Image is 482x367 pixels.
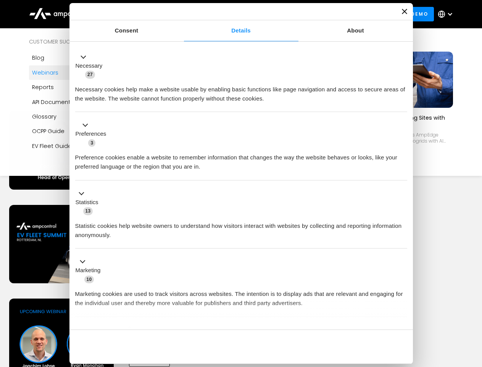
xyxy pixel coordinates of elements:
button: Close banner [402,9,407,14]
div: Statistic cookies help website owners to understand how visitors interact with websites by collec... [75,216,407,240]
button: Marketing (10) [75,257,105,284]
label: Necessary [76,62,103,70]
div: EV Fleet Guide [32,142,72,150]
div: Customer success [29,37,124,46]
a: Details [184,20,298,41]
a: Blog [29,50,124,65]
button: Unclassified (2) [75,325,138,335]
span: 2 [126,326,133,334]
button: Preferences (3) [75,121,111,148]
a: Reports [29,80,124,94]
div: Glossary [32,112,56,121]
a: Webinars [29,65,124,80]
div: Reports [32,83,54,91]
div: Marketing cookies are used to track visitors across websites. The intention is to display ads tha... [75,284,407,308]
label: Preferences [76,130,106,138]
a: API Documentation [29,95,124,109]
div: Preference cookies enable a website to remember information that changes the way the website beha... [75,147,407,171]
div: Webinars [32,68,58,77]
span: 10 [84,276,94,283]
span: 27 [85,71,95,78]
label: Marketing [76,266,101,275]
a: Glossary [29,109,124,124]
a: OCPP Guide [29,124,124,138]
button: Statistics (13) [75,189,103,216]
a: Consent [69,20,184,41]
div: OCPP Guide [32,127,64,135]
span: 3 [88,139,95,147]
span: 13 [83,207,93,215]
a: About [298,20,413,41]
div: API Documentation [32,98,85,106]
label: Statistics [76,198,98,207]
button: Okay [297,336,407,358]
button: Necessary (27) [75,52,107,79]
div: Blog [32,54,44,62]
div: Necessary cookies help make a website usable by enabling basic functions like page navigation and... [75,79,407,103]
a: EV Fleet Guide [29,139,124,153]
